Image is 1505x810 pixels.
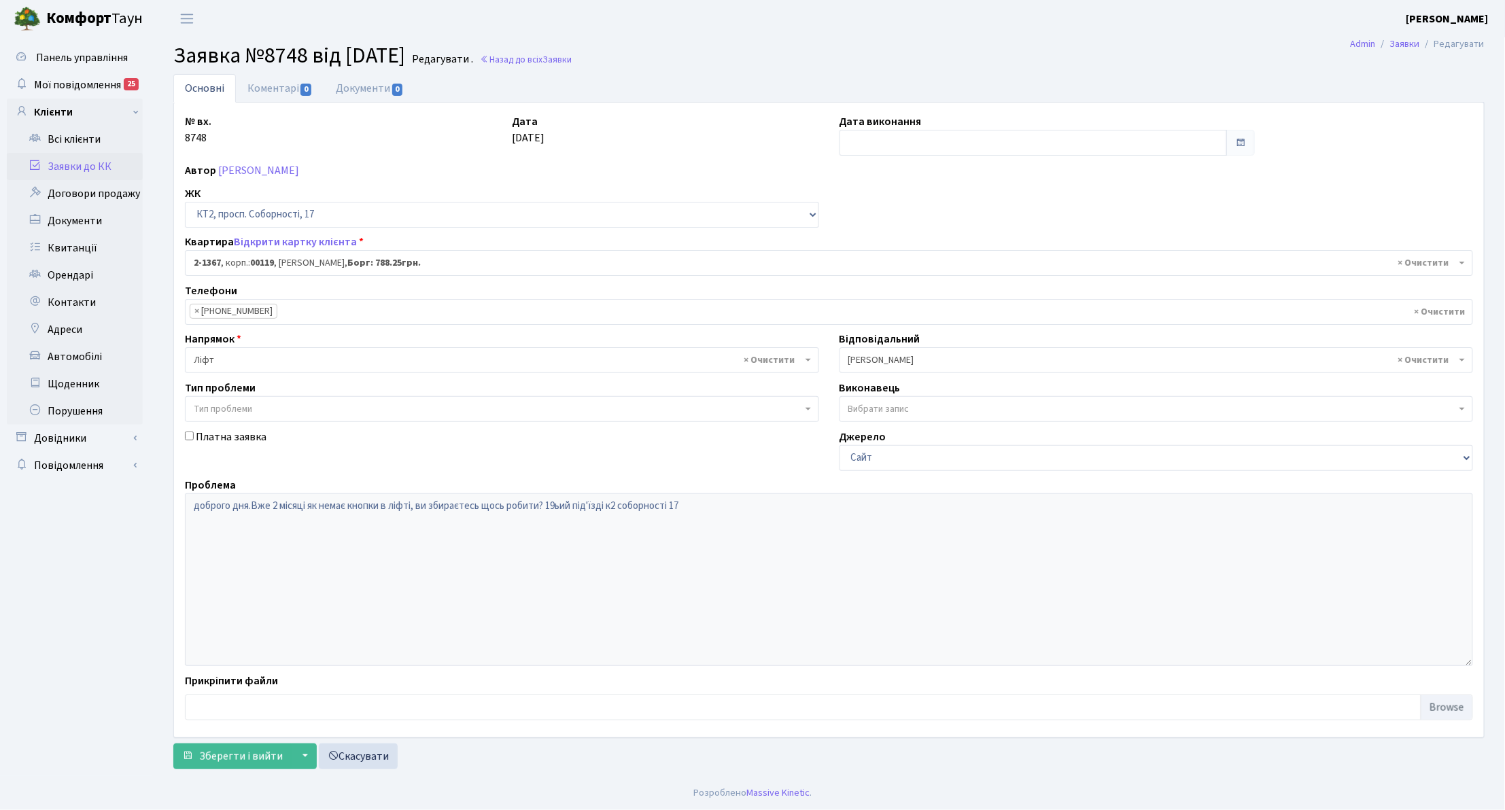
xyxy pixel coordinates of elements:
[173,40,405,71] span: Заявка №8748 від [DATE]
[185,477,236,493] label: Проблема
[7,316,143,343] a: Адреси
[1390,37,1420,51] a: Заявки
[185,347,819,373] span: Ліфт
[7,71,143,99] a: Мої повідомлення25
[185,162,216,179] label: Автор
[7,398,143,425] a: Порушення
[7,262,143,289] a: Орендарі
[124,78,139,90] div: 25
[185,380,256,396] label: Тип проблеми
[185,113,211,130] label: № вх.
[7,180,143,207] a: Договори продажу
[693,786,812,800] div: Розроблено .
[46,7,111,29] b: Комфорт
[7,452,143,479] a: Повідомлення
[36,50,128,65] span: Панель управління
[744,353,795,367] span: Видалити всі елементи
[236,74,324,103] a: Коментарі
[848,353,1457,367] span: Костюк В. М.
[502,113,829,156] div: [DATE]
[185,250,1473,276] span: <b>2-1367</b>, корп.: <b>00119</b>, Євтушенко Катерина Василівна, <b>Борг: 788.25грн.</b>
[7,126,143,153] a: Всі клієнти
[185,331,241,347] label: Напрямок
[7,343,143,370] a: Автомобілі
[480,53,572,66] a: Назад до всіхЗаявки
[1406,11,1489,27] a: [PERSON_NAME]
[409,53,473,66] small: Редагувати .
[347,256,421,270] b: Борг: 788.25грн.
[185,234,364,250] label: Квартира
[840,113,922,130] label: Дата виконання
[848,402,910,416] span: Вибрати запис
[194,353,802,367] span: Ліфт
[7,370,143,398] a: Щоденник
[392,84,403,96] span: 0
[196,429,266,445] label: Платна заявка
[190,304,277,319] li: +380735737360
[173,74,236,103] a: Основні
[1330,30,1505,58] nav: breadcrumb
[1351,37,1376,51] a: Admin
[218,163,299,178] a: [PERSON_NAME]
[746,786,810,800] a: Massive Kinetic
[175,113,502,156] div: 8748
[185,673,278,689] label: Прикріпити файли
[194,402,252,416] span: Тип проблеми
[1406,12,1489,27] b: [PERSON_NAME]
[1398,353,1449,367] span: Видалити всі елементи
[300,84,311,96] span: 0
[185,283,237,299] label: Телефони
[840,429,886,445] label: Джерело
[7,289,143,316] a: Контакти
[1415,305,1466,319] span: Видалити всі елементи
[319,743,398,769] a: Скасувати
[14,5,41,33] img: logo.png
[840,331,920,347] label: Відповідальний
[7,207,143,234] a: Документи
[840,380,901,396] label: Виконавець
[324,74,415,103] a: Документи
[194,256,1456,270] span: <b>2-1367</b>, корп.: <b>00119</b>, Євтушенко Катерина Василівна, <b>Борг: 788.25грн.</b>
[7,425,143,452] a: Довідники
[7,153,143,180] a: Заявки до КК
[1420,37,1485,52] li: Редагувати
[512,113,538,130] label: Дата
[7,44,143,71] a: Панель управління
[194,304,199,318] span: ×
[1398,256,1449,270] span: Видалити всі елементи
[840,347,1474,373] span: Костюк В. М.
[46,7,143,31] span: Таун
[7,234,143,262] a: Квитанції
[199,749,283,764] span: Зберегти і вийти
[7,99,143,126] a: Клієнти
[185,493,1473,666] textarea: доброго дня.Вже 2 місяці як немає кнопки в ліфті, ви збираєтесь щось робити? 19ьий під'їзді к2 со...
[250,256,274,270] b: 00119
[170,7,204,30] button: Переключити навігацію
[34,77,121,92] span: Мої повідомлення
[194,256,221,270] b: 2-1367
[173,743,292,769] button: Зберегти і вийти
[542,53,572,66] span: Заявки
[185,186,201,202] label: ЖК
[234,234,357,249] a: Відкрити картку клієнта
